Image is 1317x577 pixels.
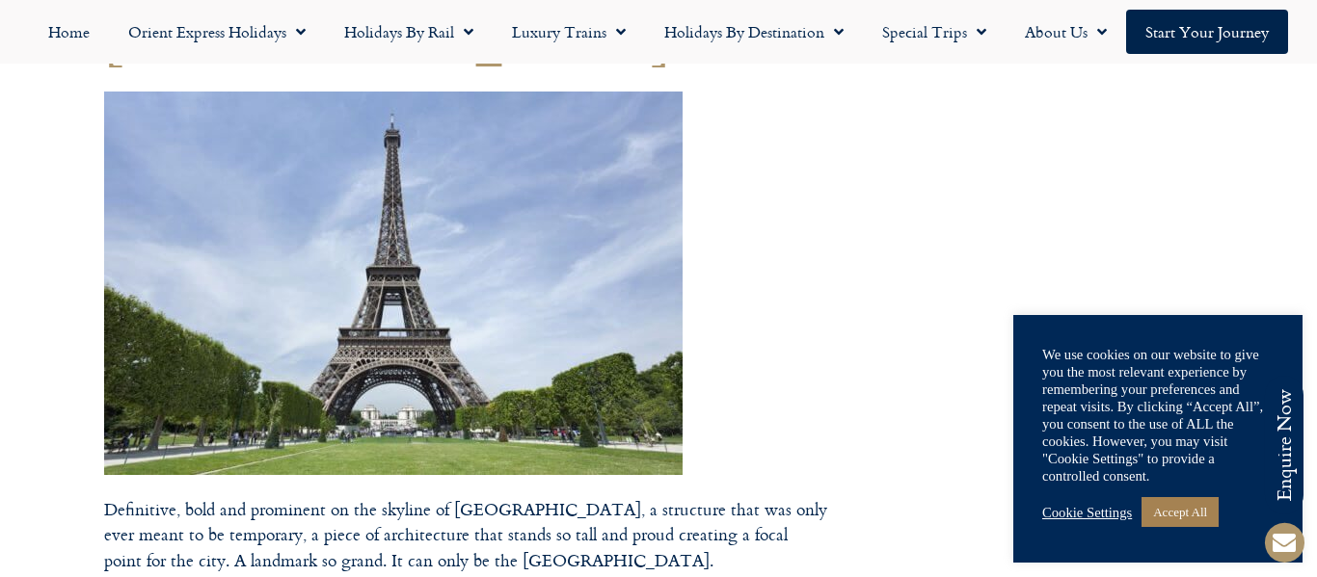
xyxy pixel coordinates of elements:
[645,10,863,54] a: Holidays by Destination
[493,10,645,54] a: Luxury Trains
[1126,10,1288,54] a: Start your Journey
[1042,346,1274,485] div: We use cookies on our website to give you the most relevant experience by remembering your prefer...
[1006,10,1126,54] a: About Us
[863,10,1006,54] a: Special Trips
[1142,497,1219,527] a: Accept All
[1042,504,1132,521] a: Cookie Settings
[29,10,109,54] a: Home
[109,10,325,54] a: Orient Express Holidays
[10,10,1307,54] nav: Menu
[325,10,493,54] a: Holidays by Rail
